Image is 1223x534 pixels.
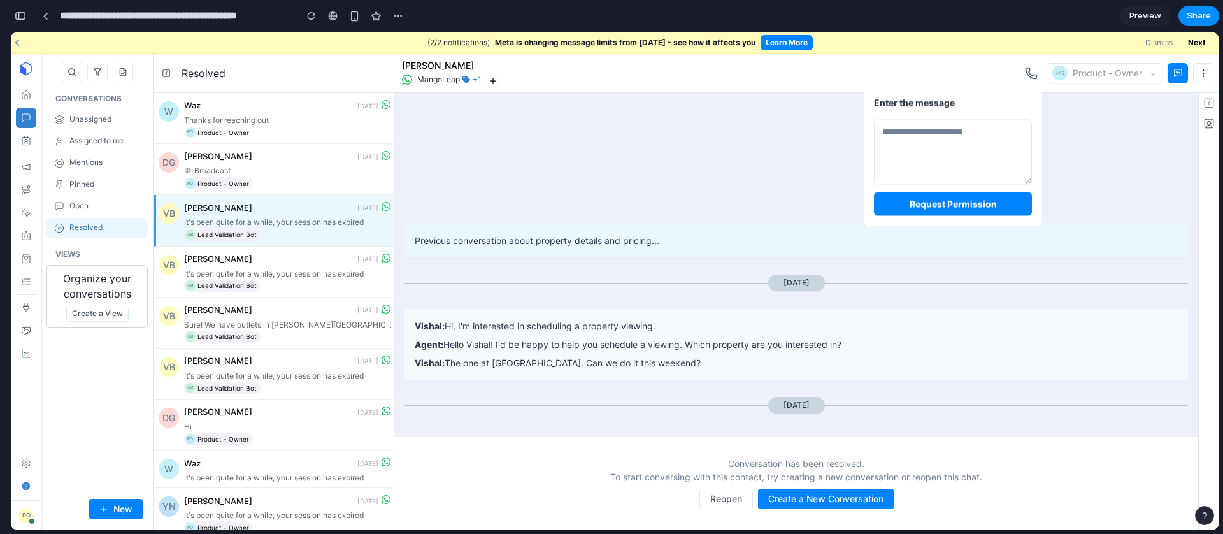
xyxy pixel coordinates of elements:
[1178,6,1219,26] button: Share
[11,32,1219,530] iframe: To enrich screen reader interactions, please activate Accessibility in Grammarly extension settings
[863,160,1021,184] button: Request Permission
[1187,10,1211,22] span: Share
[1129,10,1161,22] span: Preview
[1120,6,1171,26] a: Preview
[863,64,1021,77] div: Enter the message
[899,166,986,177] span: Request Permission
